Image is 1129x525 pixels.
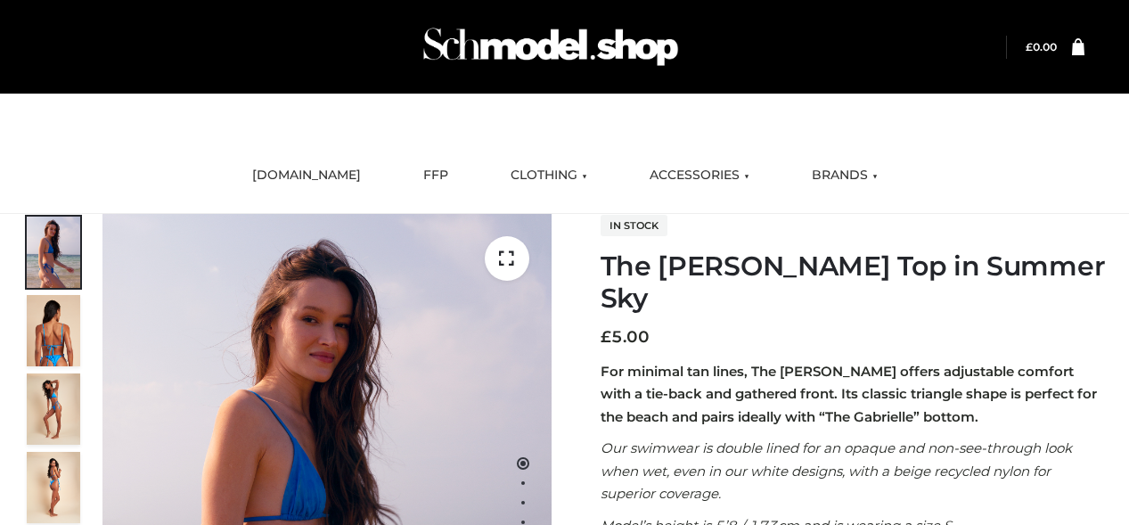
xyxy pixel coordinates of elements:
img: 3.Alex-top_CN-1-1-2.jpg [27,452,80,523]
a: ACCESSORIES [636,156,763,195]
em: Our swimwear is double lined for an opaque and non-see-through look when wet, even in our white d... [601,439,1072,502]
img: 1.Alex-top_SS-1_4464b1e7-c2c9-4e4b-a62c-58381cd673c0-1.jpg [27,217,80,288]
img: 5.Alex-top_CN-1-1_1-1.jpg [27,295,80,366]
bdi: 5.00 [601,327,650,347]
a: £0.00 [1026,40,1057,53]
h1: The [PERSON_NAME] Top in Summer Sky [601,250,1108,315]
a: FFP [410,156,462,195]
bdi: 0.00 [1026,40,1057,53]
strong: For minimal tan lines, The [PERSON_NAME] offers adjustable comfort with a tie-back and gathered f... [601,363,1097,425]
a: [DOMAIN_NAME] [239,156,374,195]
img: Schmodel Admin 964 [417,12,684,82]
a: CLOTHING [497,156,601,195]
span: £ [601,327,611,347]
img: 4.Alex-top_CN-1-1-2.jpg [27,373,80,445]
a: BRANDS [798,156,891,195]
span: £ [1026,40,1033,53]
span: In stock [601,215,667,236]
